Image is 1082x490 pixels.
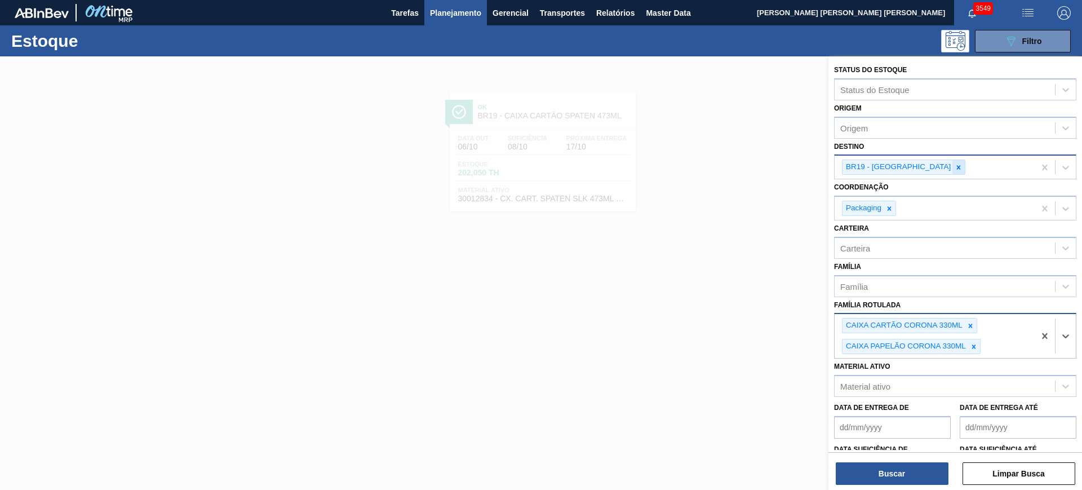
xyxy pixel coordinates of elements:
[596,6,635,20] span: Relatórios
[834,104,862,112] label: Origem
[834,143,864,151] label: Destino
[834,301,901,309] label: Família Rotulada
[975,30,1071,52] button: Filtro
[960,416,1076,439] input: dd/mm/yyyy
[540,6,585,20] span: Transportes
[840,381,890,391] div: Material ativo
[834,445,908,453] label: Data suficiência de
[834,416,951,439] input: dd/mm/yyyy
[840,281,868,291] div: Família
[973,2,993,15] span: 3549
[834,224,869,232] label: Carteira
[842,201,883,215] div: Packaging
[941,30,969,52] div: Pogramando: nenhum usuário selecionado
[1022,37,1042,46] span: Filtro
[842,319,964,333] div: CAIXA CARTÃO CORONA 330ML
[960,404,1038,412] label: Data de Entrega até
[960,445,1037,453] label: Data suficiência até
[834,404,909,412] label: Data de Entrega de
[840,243,870,253] div: Carteira
[391,6,419,20] span: Tarefas
[840,123,868,133] div: Origem
[834,66,907,74] label: Status do Estoque
[834,363,890,370] label: Material ativo
[1021,6,1035,20] img: userActions
[1057,6,1071,20] img: Logout
[840,85,910,94] div: Status do Estoque
[834,263,861,271] label: Família
[493,6,529,20] span: Gerencial
[646,6,690,20] span: Master Data
[11,34,180,47] h1: Estoque
[842,339,968,354] div: CAIXA PAPELÃO CORONA 330ML
[15,8,69,18] img: TNhmsLtSVTkK8tSr43FrP2fwEKptu5GPRR3wAAAABJRU5ErkJggg==
[430,6,481,20] span: Planejamento
[954,5,990,21] button: Notificações
[842,160,952,174] div: BR19 - [GEOGRAPHIC_DATA]
[834,183,889,191] label: Coordenação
